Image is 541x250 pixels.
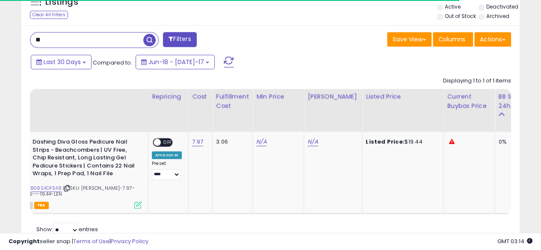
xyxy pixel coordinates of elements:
[44,58,81,66] span: Last 30 Days
[486,12,509,20] label: Archived
[136,55,215,69] button: Jun-18 - [DATE]-17
[366,138,437,146] div: $19.44
[93,59,132,67] span: Compared to:
[216,92,249,110] div: Fulfillment Cost
[256,138,266,146] a: N/A
[152,161,182,180] div: Preset:
[152,92,185,101] div: Repricing
[497,237,532,245] span: 2025-08-17 03:14 GMT
[152,151,182,159] div: Amazon AI
[9,238,148,246] div: seller snap | |
[366,138,405,146] b: Listed Price:
[498,138,526,146] div: 0%
[9,237,40,245] strong: Copyright
[447,92,491,110] div: Current Buybox Price
[73,237,109,245] a: Terms of Use
[444,3,460,10] label: Active
[11,92,145,101] div: Title
[148,58,204,66] span: Jun-18 - [DATE]-17
[443,77,511,85] div: Displaying 1 to 1 of 1 items
[433,32,473,47] button: Columns
[387,32,432,47] button: Save View
[307,92,358,101] div: [PERSON_NAME]
[13,185,135,197] span: | SKU: [PERSON_NAME]-7.97-250729---19.44-LEN
[474,32,511,47] button: Actions
[216,138,246,146] div: 3.06
[30,11,68,19] div: Clear All Filters
[256,92,300,101] div: Min Price
[163,32,196,47] button: Filters
[161,139,174,146] span: OFF
[34,202,49,209] span: FBA
[31,185,62,192] a: B08S4DF548
[307,138,318,146] a: N/A
[111,237,148,245] a: Privacy Policy
[33,138,136,180] b: Dashing Diva Gloss Pedicure Nail Strips - Beachcombers | UV Free, Chip Resistant, Long Lasting Ge...
[36,225,98,233] span: Show: entries
[486,3,518,10] label: Deactivated
[192,138,203,146] a: 7.97
[438,35,465,44] span: Columns
[444,12,476,20] label: Out of Stock
[192,92,209,101] div: Cost
[498,92,529,110] div: BB Share 24h.
[366,92,440,101] div: Listed Price
[31,55,92,69] button: Last 30 Days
